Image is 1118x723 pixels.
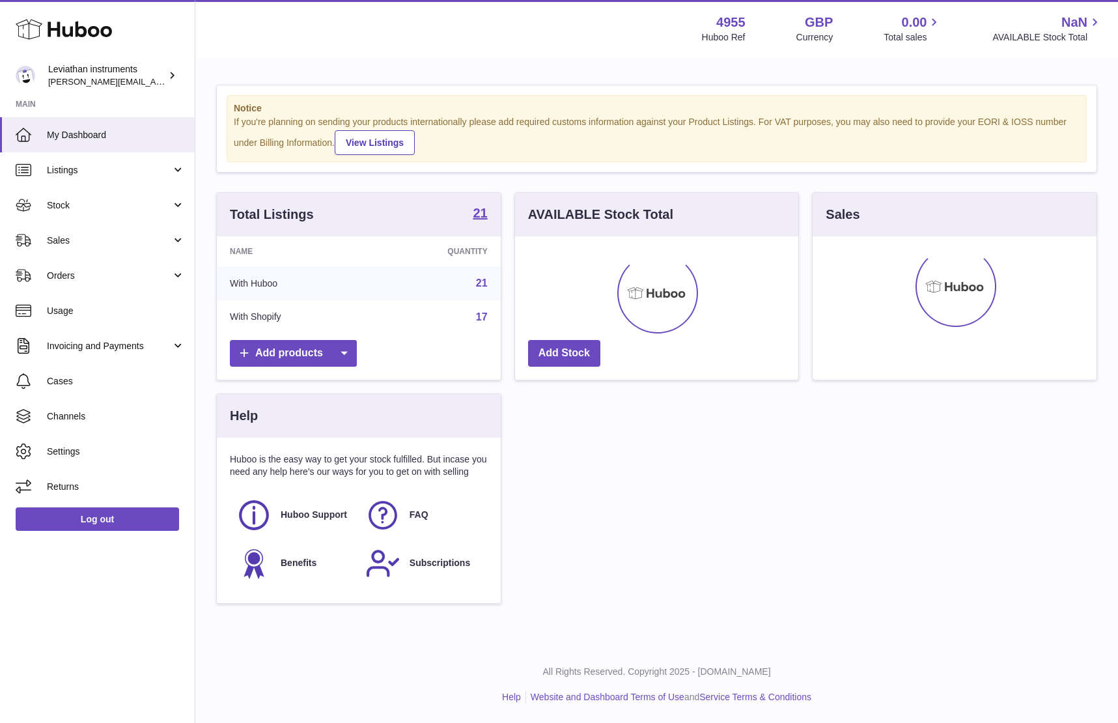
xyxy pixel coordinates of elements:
span: Benefits [281,557,316,569]
h3: Help [230,407,258,425]
span: Settings [47,446,185,458]
h3: Sales [826,206,859,223]
td: With Shopify [217,300,370,334]
li: and [526,691,811,703]
a: Log out [16,507,179,531]
a: 21 [473,206,487,222]
span: Sales [47,234,171,247]
span: [PERSON_NAME][EMAIL_ADDRESS][DOMAIN_NAME] [48,76,261,87]
span: Huboo Support [281,509,347,521]
span: 0.00 [902,14,927,31]
th: Name [217,236,370,266]
a: NaN AVAILABLE Stock Total [992,14,1102,44]
a: FAQ [365,498,481,533]
span: NaN [1061,14,1087,31]
span: Total sales [884,31,942,44]
span: Subscriptions [410,557,470,569]
h3: Total Listings [230,206,314,223]
span: Cases [47,375,185,388]
div: If you're planning on sending your products internationally please add required customs informati... [234,116,1080,155]
img: pete@submarinepickup.com [16,66,35,85]
a: Huboo Support [236,498,352,533]
span: My Dashboard [47,129,185,141]
span: Invoicing and Payments [47,340,171,352]
strong: Notice [234,102,1080,115]
strong: 21 [473,206,487,220]
div: Huboo Ref [702,31,746,44]
span: Usage [47,305,185,317]
p: Huboo is the easy way to get your stock fulfilled. But incase you need any help here's our ways f... [230,453,488,478]
span: Listings [47,164,171,177]
strong: GBP [805,14,833,31]
div: Currency [796,31,833,44]
a: 21 [476,277,488,289]
a: Subscriptions [365,546,481,581]
span: Orders [47,270,171,282]
a: Benefits [236,546,352,581]
a: 0.00 Total sales [884,14,942,44]
a: 17 [476,311,488,322]
strong: 4955 [716,14,746,31]
a: Add products [230,340,357,367]
a: Service Terms & Conditions [699,692,811,702]
h3: AVAILABLE Stock Total [528,206,673,223]
span: Returns [47,481,185,493]
a: View Listings [335,130,415,155]
a: Website and Dashboard Terms of Use [531,692,684,702]
p: All Rights Reserved. Copyright 2025 - [DOMAIN_NAME] [206,666,1108,678]
span: AVAILABLE Stock Total [992,31,1102,44]
td: With Huboo [217,266,370,300]
a: Help [502,692,521,702]
a: Add Stock [528,340,600,367]
div: Leviathan instruments [48,63,165,88]
th: Quantity [370,236,501,266]
span: Stock [47,199,171,212]
span: Channels [47,410,185,423]
span: FAQ [410,509,428,521]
